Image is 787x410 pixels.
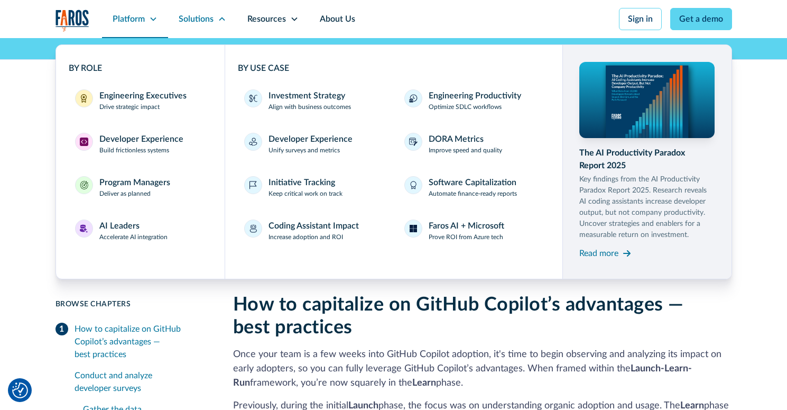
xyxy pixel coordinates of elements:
p: Once your team is a few weeks into GitHub Copilot adoption, it's time to begin observing and anal... [233,348,732,390]
a: Get a demo [670,8,732,30]
p: Build frictionless systems [99,145,169,155]
a: Investment StrategyAlign with business outcomes [238,83,390,118]
div: BY USE CASE [238,62,550,75]
a: Engineering ExecutivesEngineering ExecutivesDrive strategic impact [69,83,212,118]
a: How to capitalize on GitHub Copilot’s advantages — best practices [55,318,208,365]
a: DORA MetricsImprove speed and quality [398,126,550,161]
a: home [55,10,89,31]
a: Software CapitalizationAutomate finance-ready reports [398,170,550,205]
img: Engineering Executives [80,94,88,103]
p: Deliver as planned [99,189,151,198]
div: Conduct and analyze developer surveys [75,369,208,395]
div: Program Managers [99,176,170,189]
div: DORA Metrics [429,133,484,145]
nav: Solutions [55,38,732,279]
a: Program ManagersProgram ManagersDeliver as planned [69,170,212,205]
strong: Learn [412,378,436,388]
p: Prove ROI from Azure tech [429,232,503,242]
p: Align with business outcomes [268,102,351,112]
div: AI Leaders [99,220,140,232]
img: Logo of the analytics and reporting company Faros. [55,10,89,31]
div: Solutions [179,13,214,25]
div: Software Capitalization [429,176,516,189]
div: Investment Strategy [268,89,345,102]
button: Cookie Settings [12,382,28,398]
div: Faros AI + Microsoft [429,220,504,232]
div: Engineering Productivity [429,89,521,102]
img: Program Managers [80,181,88,189]
div: Developer Experience [99,133,183,145]
div: Engineering Executives [99,89,187,102]
a: Faros AI + MicrosoftProve ROI from Azure tech [398,213,550,248]
img: Developer Experience [80,138,88,146]
p: Unify surveys and metrics [268,145,340,155]
a: Conduct and analyze developer surveys [75,365,208,399]
div: BY ROLE [69,62,212,75]
div: The AI Productivity Paradox Report 2025 [579,147,715,172]
div: Read more [579,247,618,260]
p: Improve speed and quality [429,145,502,155]
p: Drive strategic impact [99,102,160,112]
img: Revisit consent button [12,382,28,398]
p: Automate finance-ready reports [429,189,517,198]
div: Developer Experience [268,133,353,145]
a: Developer ExperienceDeveloper ExperienceBuild frictionless systems [69,126,212,161]
div: Browse Chapters [55,299,208,310]
a: Sign in [619,8,662,30]
p: Accelerate AI integration [99,232,168,242]
h2: How to capitalize on GitHub Copilot’s advantages — best practices [233,294,732,339]
div: Platform [113,13,145,25]
p: Optimize SDLC workflows [429,102,502,112]
a: AI LeadersAI LeadersAccelerate AI integration [69,213,212,248]
div: Coding Assistant Impact [268,220,359,232]
a: Engineering ProductivityOptimize SDLC workflows [398,83,550,118]
div: Initiative Tracking [268,176,335,189]
img: AI Leaders [80,224,88,233]
div: How to capitalize on GitHub Copilot’s advantages — best practices [75,323,208,361]
p: Increase adoption and ROI [268,232,343,242]
div: Resources [247,13,286,25]
a: Coding Assistant ImpactIncrease adoption and ROI [238,213,390,248]
a: Developer ExperienceUnify surveys and metrics [238,126,390,161]
p: Keep critical work on track [268,189,342,198]
a: Initiative TrackingKeep critical work on track [238,170,390,205]
a: The AI Productivity Paradox Report 2025Key findings from the AI Productivity Paradox Report 2025.... [579,62,715,262]
p: Key findings from the AI Productivity Paradox Report 2025. Research reveals AI coding assistants ... [579,174,715,241]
